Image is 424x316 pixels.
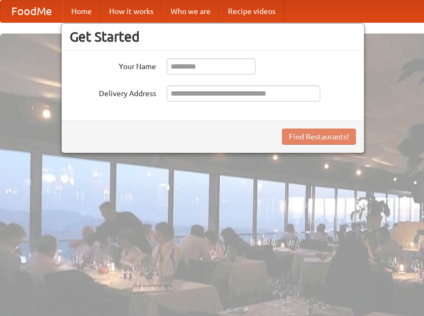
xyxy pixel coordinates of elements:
[70,29,356,45] h3: Get Started
[100,1,162,22] a: How it works
[70,58,156,72] label: Your Name
[282,129,356,145] button: Find Restaurants!
[1,1,63,22] a: FoodMe
[219,1,284,22] a: Recipe videos
[63,1,100,22] a: Home
[70,85,156,99] label: Delivery Address
[162,1,219,22] a: Who we are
